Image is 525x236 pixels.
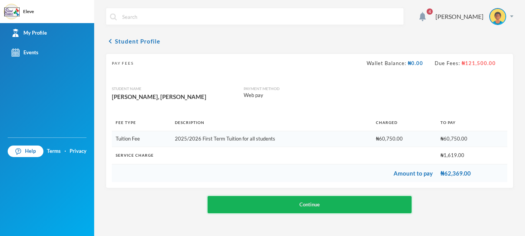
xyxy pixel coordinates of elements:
[112,164,437,182] td: Amount to pay
[244,86,342,92] div: Payment Method
[208,196,412,213] button: Continue
[372,114,436,131] th: Charged
[106,37,115,46] i: chevron_left
[171,131,372,147] td: 2025/2026 First Term Tuition for all students
[112,114,171,131] th: Fee Type
[65,147,66,155] div: ·
[12,49,38,57] div: Events
[367,60,423,67] div: Wallet Balance:
[490,9,505,24] img: STUDENT
[12,29,47,37] div: My Profile
[437,131,507,147] td: ₦60,750.00
[4,4,20,20] img: logo
[110,13,117,20] img: search
[112,147,437,164] th: Service Charge
[372,131,436,147] td: ₦60,750.00
[435,12,483,21] div: [PERSON_NAME]
[437,164,507,182] td: ₦62,369.00
[437,114,507,131] th: To Pay
[427,8,433,15] span: 4
[112,131,171,147] td: Tuition Fee
[112,86,244,92] div: Student Name
[8,146,43,157] a: Help
[435,60,496,67] div: Due Fees:
[23,8,34,15] div: Eleve
[70,147,86,155] a: Privacy
[47,147,61,155] a: Terms
[171,114,372,131] th: Description
[121,8,400,25] input: Search
[437,147,507,164] td: ₦1,619.00
[112,60,133,66] span: Pay Fees
[460,60,496,66] span: ₦121,500.00
[106,37,160,46] button: chevron_leftStudent Profile
[244,92,342,99] div: Web pay
[112,92,244,102] div: [PERSON_NAME], [PERSON_NAME]
[406,60,423,66] span: ₦0.00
